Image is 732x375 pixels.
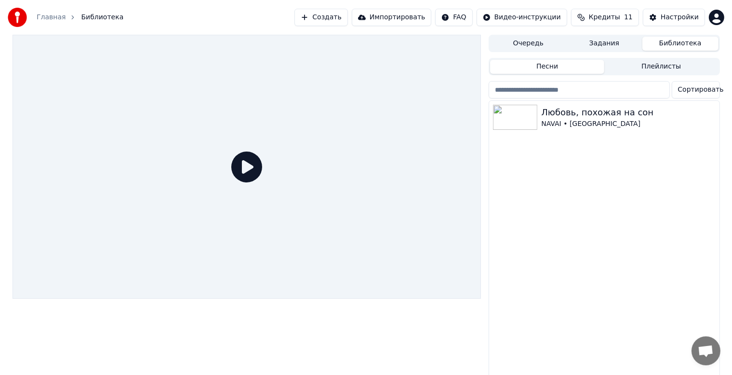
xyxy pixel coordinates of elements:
[8,8,27,27] img: youka
[692,336,720,365] a: Открытый чат
[81,13,123,22] span: Библиотека
[678,85,724,95] span: Сортировать
[589,13,620,22] span: Кредиты
[490,60,604,74] button: Песни
[642,37,719,51] button: Библиотека
[624,13,633,22] span: 11
[541,106,715,119] div: Любовь, похожая на сон
[37,13,123,22] nav: breadcrumb
[571,9,639,26] button: Кредиты11
[37,13,66,22] a: Главная
[643,9,705,26] button: Настройки
[541,119,715,129] div: NAVAI • [GEOGRAPHIC_DATA]
[661,13,699,22] div: Настройки
[435,9,472,26] button: FAQ
[477,9,567,26] button: Видео-инструкции
[294,9,347,26] button: Создать
[352,9,432,26] button: Импортировать
[566,37,642,51] button: Задания
[490,37,566,51] button: Очередь
[604,60,719,74] button: Плейлисты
